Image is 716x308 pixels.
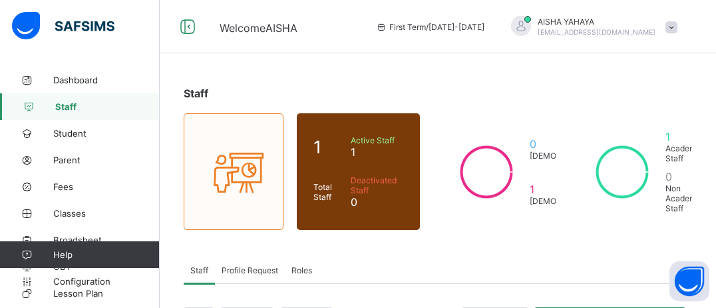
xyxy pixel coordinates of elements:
[665,130,703,143] span: 1
[53,75,160,85] span: Dashboard
[184,87,208,100] span: Staff
[53,155,160,165] span: Parent
[530,183,619,196] span: 1
[665,183,703,213] span: Non Academic Staff
[190,265,208,275] span: Staff
[291,265,312,275] span: Roles
[351,195,403,209] span: 0
[530,151,619,161] span: [DEMOGRAPHIC_DATA]
[530,196,619,206] span: [DEMOGRAPHIC_DATA]
[53,235,160,245] span: Broadsheet
[665,170,703,183] span: 0
[376,22,484,32] span: session/term information
[222,265,278,275] span: Profile Request
[53,249,159,260] span: Help
[53,128,160,139] span: Student
[310,179,347,205] div: Total Staff
[665,143,703,163] span: Academic Staff
[351,145,403,159] span: 1
[53,208,160,219] span: Classes
[53,276,159,287] span: Configuration
[530,137,619,151] span: 0
[351,135,403,145] span: Active Staff
[538,28,655,36] span: [EMAIL_ADDRESS][DOMAIN_NAME]
[538,17,655,27] span: AISHA YAHAYA
[313,137,344,157] span: 1
[55,101,160,112] span: Staff
[351,175,403,195] span: Deactivated Staff
[12,12,114,40] img: safsims
[669,261,709,301] button: Open asap
[53,181,160,192] span: Fees
[498,16,684,38] div: AISHAYAHAYA
[220,21,297,35] span: Welcome AISHA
